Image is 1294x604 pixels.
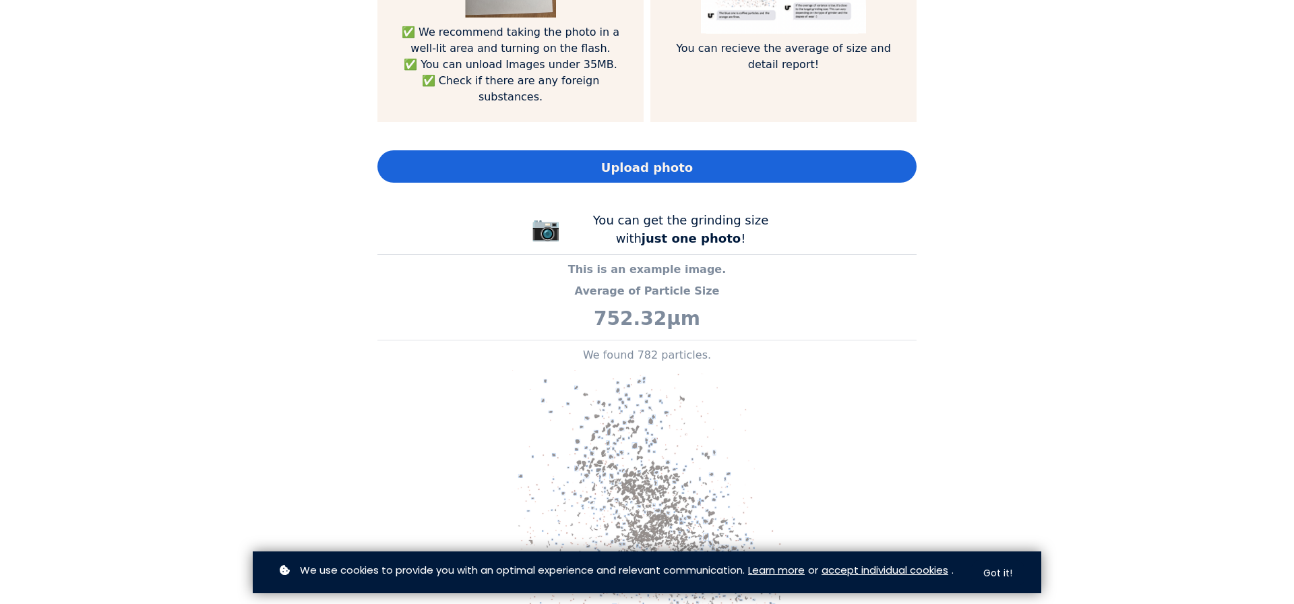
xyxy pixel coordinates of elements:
span: We use cookies to provide you with an optimal experience and relevant communication. [300,562,745,578]
button: Got it! [971,560,1024,586]
a: accept individual cookies [822,562,948,578]
div: You can get the grinding size with ! [580,211,782,247]
span: 📷 [531,215,561,242]
p: ✅ We recommend taking the photo in a well-lit area and turning on the flash. ✅ You can unload Ima... [398,24,623,105]
p: or . [276,562,964,578]
p: We found 782 particles. [377,347,917,363]
span: Upload photo [601,158,693,177]
p: Average of Particle Size [377,283,917,299]
a: Learn more [748,562,805,578]
b: just one photo [642,231,741,245]
p: This is an example image. [377,262,917,278]
p: 752.32μm [377,305,917,333]
p: You can recieve the average of size and detail report! [671,40,896,73]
